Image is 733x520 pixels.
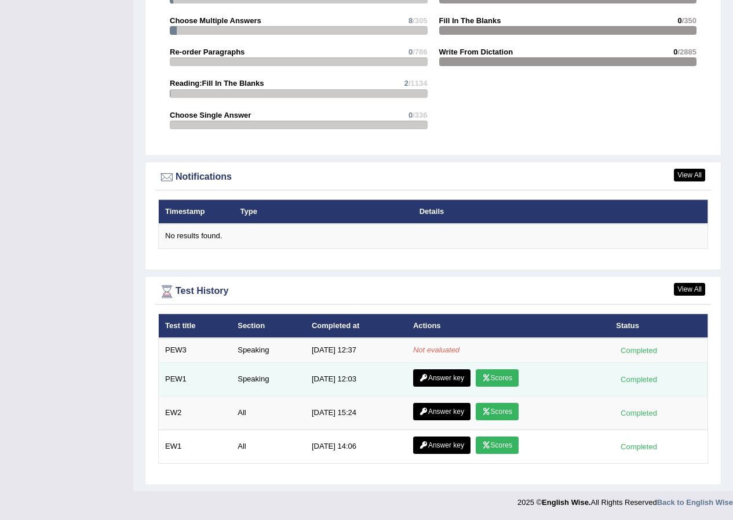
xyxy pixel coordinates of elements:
[542,498,590,507] strong: English Wise.
[413,111,427,119] span: /336
[409,79,428,88] span: /1134
[305,362,407,396] td: [DATE] 12:03
[159,314,232,338] th: Test title
[170,48,245,56] strong: Re-order Paragraphs
[673,48,677,56] span: 0
[409,111,413,119] span: 0
[674,169,705,181] a: View All
[165,231,701,242] div: No results found.
[158,283,708,300] div: Test History
[674,283,705,296] a: View All
[677,16,681,25] span: 0
[305,430,407,463] td: [DATE] 14:06
[413,346,460,354] em: Not evaluated
[476,369,519,387] a: Scores
[305,396,407,430] td: [DATE] 15:24
[231,396,305,430] td: All
[439,16,501,25] strong: Fill In The Blanks
[610,314,708,338] th: Status
[170,16,261,25] strong: Choose Multiple Answers
[616,441,661,453] div: Completed
[409,16,413,25] span: 8
[158,169,708,186] div: Notifications
[616,373,661,386] div: Completed
[413,369,471,387] a: Answer key
[413,199,639,224] th: Details
[159,362,232,396] td: PEW1
[305,338,407,362] td: [DATE] 12:37
[439,48,513,56] strong: Write From Dictation
[409,48,413,56] span: 0
[305,314,407,338] th: Completed at
[413,16,427,25] span: /305
[159,396,232,430] td: EW2
[407,314,610,338] th: Actions
[682,16,696,25] span: /350
[657,498,733,507] a: Back to English Wise
[159,338,232,362] td: PEW3
[159,199,234,224] th: Timestamp
[170,79,264,88] strong: Reading:Fill In The Blanks
[616,344,661,357] div: Completed
[231,314,305,338] th: Section
[476,437,519,454] a: Scores
[677,48,696,56] span: /2885
[517,491,733,508] div: 2025 © All Rights Reserved
[616,407,661,419] div: Completed
[231,362,305,396] td: Speaking
[170,111,251,119] strong: Choose Single Answer
[413,437,471,454] a: Answer key
[159,430,232,463] td: EW1
[404,79,409,88] span: 2
[413,403,471,420] a: Answer key
[476,403,519,420] a: Scores
[231,338,305,362] td: Speaking
[413,48,427,56] span: /786
[234,199,413,224] th: Type
[231,430,305,463] td: All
